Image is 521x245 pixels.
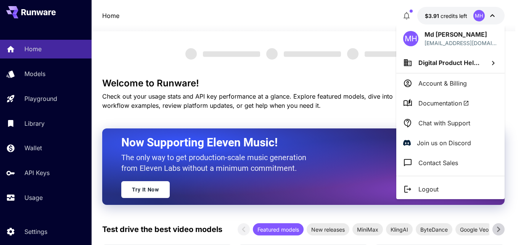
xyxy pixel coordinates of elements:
div: business@aivideopromptmagic.com [425,39,498,47]
p: Chat with Support [418,118,470,128]
p: [EMAIL_ADDRESS][DOMAIN_NAME] [425,39,498,47]
button: Digital Product Hel... [396,52,505,73]
span: Digital Product Hel... [418,59,479,67]
p: Account & Billing [418,79,467,88]
p: Logout [418,185,439,194]
p: Join us on Discord [417,138,471,148]
div: MH [403,31,418,46]
span: Documentation [418,99,469,108]
p: Md [PERSON_NAME] [425,30,498,39]
p: Contact Sales [418,158,458,167]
